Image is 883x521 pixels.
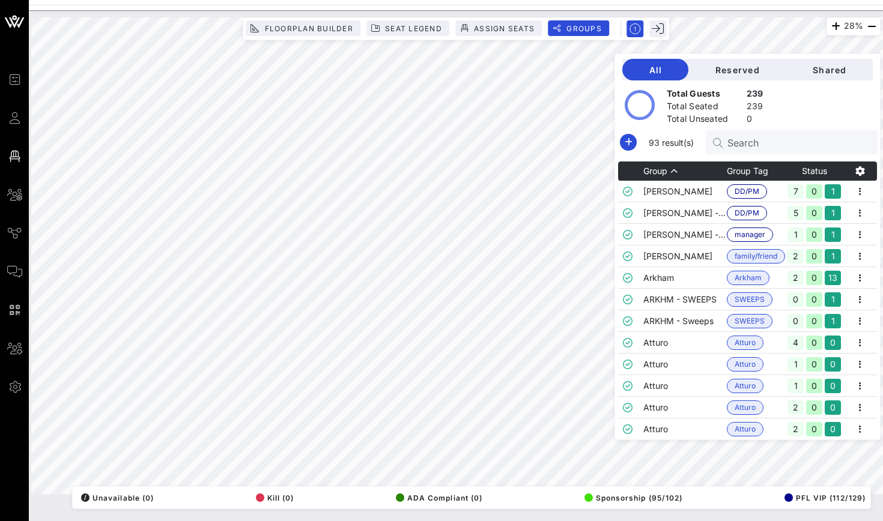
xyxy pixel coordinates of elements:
span: manager [735,228,765,241]
td: Arkham [643,267,727,289]
div: 1 [787,227,804,242]
div: 0 [825,422,841,436]
td: Atturo [643,332,727,354]
button: ADA Compliant (0) [392,489,482,506]
span: family/friend [735,250,777,263]
span: Kill (0) [256,493,294,502]
div: 0 [806,249,822,264]
div: 1 [825,206,841,220]
span: Group Tag [727,166,768,176]
div: 2 [787,422,804,436]
div: 0 [825,357,841,372]
div: 0 [806,422,822,436]
button: Floorplan Builder [246,20,360,36]
span: ADA Compliant (0) [396,493,482,502]
div: 1 [825,249,841,264]
span: Atturo [735,423,756,436]
div: 2 [787,271,804,285]
div: 2 [787,400,804,415]
button: /Unavailable (0) [77,489,154,506]
span: Unavailable (0) [81,493,154,502]
span: Atturo [735,401,756,414]
td: [PERSON_NAME] - [PERSON_NAME] [643,202,727,224]
div: 0 [825,336,841,350]
span: Group [643,166,667,176]
div: 7 [787,184,804,199]
span: Atturo [735,358,756,371]
div: 239 [747,88,763,103]
span: Floorplan Builder [264,24,353,33]
button: PFL VIP (112/129) [781,489,866,506]
td: Atturo [643,354,727,375]
div: 0 [747,113,763,128]
div: 0 [806,271,822,285]
button: Kill (0) [252,489,294,506]
button: Groups [548,20,609,36]
span: All [632,65,679,75]
div: 1 [825,292,841,307]
div: 239 [747,100,763,115]
div: 0 [825,379,841,393]
div: 1 [825,227,841,242]
span: Shared [795,65,863,75]
div: 5 [787,206,804,220]
div: 0 [787,314,804,328]
button: All [622,59,688,80]
span: PFL VIP (112/129) [784,493,866,502]
span: Atturo [735,336,756,349]
button: Reserved [688,59,786,80]
td: Atturo [643,418,727,440]
th: Group: Sorted ascending. Activate to sort descending. [643,161,727,181]
div: 1 [787,357,804,372]
span: Sponsorship (95/102) [584,493,683,502]
div: Total Seated [667,100,742,115]
div: 4 [787,336,804,350]
td: Atturo [643,375,727,397]
span: Atturo [735,379,756,393]
button: Shared [786,59,873,80]
span: Seat Legend [384,24,442,33]
td: Atturo [643,397,727,418]
div: 0 [787,292,804,307]
span: Groups [566,24,602,33]
span: Assign Seats [473,24,535,33]
th: Group Tag [727,161,785,181]
span: DD/PM [735,185,759,198]
span: Arkham [735,271,762,285]
span: Reserved [698,65,776,75]
div: 2 [787,249,804,264]
span: 93 result(s) [644,136,699,149]
div: Total Unseated [667,113,742,128]
div: 0 [806,336,822,350]
div: 0 [806,206,822,220]
div: 0 [806,227,822,242]
span: SWEEPS [735,293,765,306]
span: DD/PM [735,206,759,220]
div: Total Guests [667,88,742,103]
td: ARKHM - Sweeps [643,310,727,332]
div: 0 [825,400,841,415]
div: 0 [806,292,822,307]
div: 0 [806,314,822,328]
td: [PERSON_NAME] - Manager [643,224,727,245]
td: [PERSON_NAME] [643,245,727,267]
div: 1 [787,379,804,393]
div: 0 [806,379,822,393]
td: [PERSON_NAME] [643,181,727,202]
button: Assign Seats [455,20,542,36]
div: 1 [825,184,841,199]
div: 1 [825,314,841,328]
button: Seat Legend [366,20,449,36]
th: Status [785,161,843,181]
div: 0 [806,357,822,372]
span: SWEEPS [735,315,765,328]
div: 13 [825,271,841,285]
div: 0 [806,184,822,199]
div: / [81,493,90,502]
td: ARKHM - SWEEPS [643,289,727,310]
button: Sponsorship (95/102) [581,489,683,506]
div: 0 [806,400,822,415]
div: 28% [827,17,881,35]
